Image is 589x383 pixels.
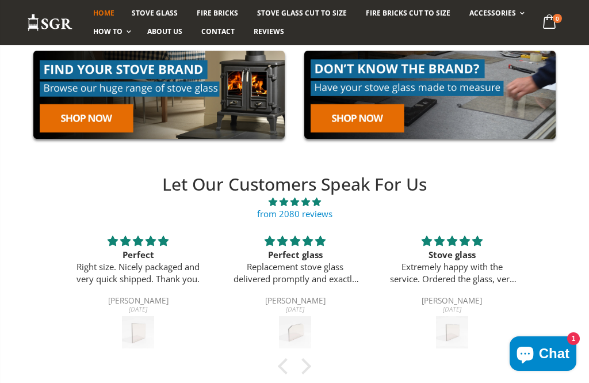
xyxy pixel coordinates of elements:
[388,297,517,306] div: [PERSON_NAME]
[74,249,203,261] div: Perfect
[553,14,562,23] span: 0
[257,8,346,18] span: Stove Glass Cut To Size
[93,8,114,18] span: Home
[231,297,360,306] div: [PERSON_NAME]
[74,234,203,248] div: 5 stars
[538,12,562,34] a: 0
[279,316,311,348] img: Broseley Serrano 7 SE Stove Glass - 426mm x 225mm (Top Corners Cut)
[59,196,530,220] a: 4.90 stars from 2080 reviews
[27,44,291,145] img: find-your-brand-cta_9b334d5d-5c94-48ed-825f-d7972bbdebd0.jpg
[74,297,203,306] div: [PERSON_NAME]
[74,261,203,285] p: Right size. Nicely packaged and very quick shipped. Thank you.
[388,249,517,261] div: Stove glass
[245,22,293,41] a: Reviews
[139,22,191,41] a: About us
[122,316,154,348] img: Fireline FP4 Stove Glass - 290mm x 246mm
[132,8,178,18] span: Stove Glass
[231,249,360,261] div: Perfect glass
[85,4,123,22] a: Home
[298,44,562,145] img: made-to-measure-cta_2cd95ceb-d519-4648-b0cf-d2d338fdf11f.jpg
[231,306,360,312] div: [DATE]
[231,234,360,248] div: 5 stars
[461,4,530,22] a: Accessories
[357,4,459,22] a: Fire Bricks Cut To Size
[469,8,516,18] span: Accessories
[147,26,182,36] span: About us
[248,4,355,22] a: Stove Glass Cut To Size
[257,208,332,219] a: from 2080 reviews
[388,261,517,285] p: Extremely happy with the service. Ordered the glass, very quick delivery and good communication s...
[27,13,73,32] img: Stove Glass Replacement
[93,26,123,36] span: How To
[74,306,203,312] div: [DATE]
[231,261,360,285] p: Replacement stove glass delivered promptly and exactly as advertised. Would use this company again.
[193,22,243,41] a: Contact
[123,4,186,22] a: Stove Glass
[388,234,517,248] div: 5 stars
[197,8,238,18] span: Fire Bricks
[85,22,137,41] a: How To
[366,8,450,18] span: Fire Bricks Cut To Size
[436,316,468,348] img: Stovax Stockton 11 double door Stove Glass - 303mm x 232mm
[188,4,247,22] a: Fire Bricks
[59,173,530,196] h2: Let Our Customers Speak For Us
[201,26,235,36] span: Contact
[59,196,530,208] span: 4.90 stars
[254,26,284,36] span: Reviews
[388,306,517,312] div: [DATE]
[506,336,580,374] inbox-online-store-chat: Shopify online store chat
